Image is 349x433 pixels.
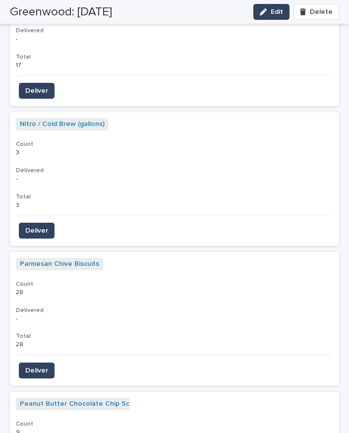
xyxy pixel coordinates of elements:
a: Parmesan Chive Biscuits [20,260,99,268]
h3: Total [16,193,333,201]
span: Edit [271,8,283,15]
a: Nitro / Cold Brew (gallons) Count33 Delivered-- Total33 Deliver [10,112,339,246]
button: Edit [253,4,290,20]
h3: Delivered [16,307,333,314]
button: Delete [293,4,339,20]
p: 17 [16,60,23,69]
span: Delete [310,8,333,15]
span: Deliver [25,366,48,375]
span: Deliver [25,226,48,236]
button: Deliver [19,363,55,378]
h3: Total [16,53,333,61]
p: 3 [16,147,21,156]
h3: Delivered [16,27,333,35]
p: 28 [16,339,25,348]
h3: Count [16,140,333,148]
h3: Delivered [16,167,333,175]
p: - [16,313,20,322]
h2: Greenwood: [DATE] [10,5,112,19]
h3: Count [16,420,333,428]
p: 3 [16,200,21,209]
span: Deliver [25,86,48,96]
a: Peanut Butter Chocolate Chip Scone [20,400,142,408]
button: Deliver [19,223,55,239]
a: Parmesan Chive Biscuits Count2828 Delivered-- Total2828 Deliver [10,252,339,386]
button: Deliver [19,83,55,99]
h3: Count [16,280,333,288]
p: - [16,174,20,183]
h3: Total [16,332,333,340]
p: 28 [16,287,25,296]
a: Nitro / Cold Brew (gallons) [20,120,105,128]
p: - [16,34,20,43]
